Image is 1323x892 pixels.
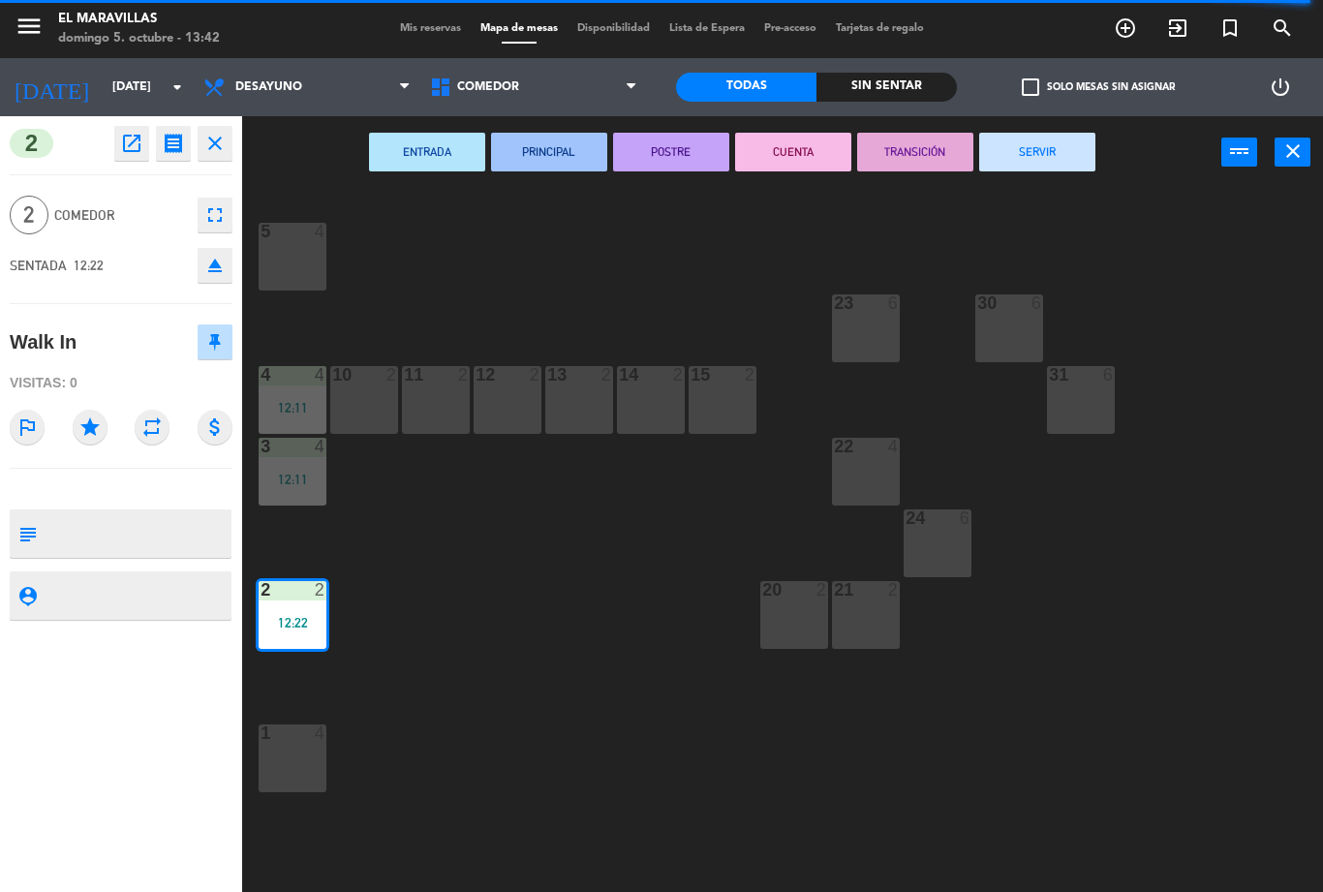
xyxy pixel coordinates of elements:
div: 2 [261,581,262,599]
i: subject [16,523,38,544]
div: 2 [888,581,900,599]
span: 12:22 [74,258,104,273]
div: 2 [601,366,613,384]
i: menu [15,12,44,41]
span: Lista de Espera [660,23,754,34]
div: 23 [834,294,835,312]
i: eject [203,254,227,277]
button: power_input [1221,138,1257,167]
button: close [198,126,232,161]
button: POSTRE [613,133,729,171]
div: 22 [834,438,835,455]
span: 2 [10,129,53,158]
div: 6 [960,509,971,527]
span: check_box_outline_blank [1022,78,1039,96]
button: ENTRADA [369,133,485,171]
div: 2 [673,366,685,384]
div: domingo 5. octubre - 13:42 [58,29,220,48]
i: close [1281,139,1305,163]
div: 21 [834,581,835,599]
div: 24 [906,509,907,527]
div: 2 [816,581,828,599]
label: Solo mesas sin asignar [1022,78,1175,96]
div: 14 [619,366,620,384]
div: 2 [530,366,541,384]
div: 6 [1031,294,1043,312]
div: El Maravillas [58,10,220,29]
div: 12:22 [259,616,326,630]
span: Mapa de mesas [471,23,568,34]
span: SENTADA [10,258,67,273]
button: menu [15,12,44,47]
div: 11 [404,366,405,384]
div: 6 [1103,366,1115,384]
i: turned_in_not [1218,16,1242,40]
div: 12 [476,366,477,384]
button: open_in_new [114,126,149,161]
span: Tarjetas de regalo [826,23,934,34]
span: Disponibilidad [568,23,660,34]
div: 6 [888,294,900,312]
button: receipt [156,126,191,161]
i: exit_to_app [1166,16,1189,40]
span: Desayuno [235,80,302,94]
i: arrow_drop_down [166,76,189,99]
i: fullscreen [203,203,227,227]
div: 4 [315,724,326,742]
i: person_pin [16,585,38,606]
div: 13 [547,366,548,384]
span: WALK IN [1152,12,1204,45]
div: 4 [261,366,262,384]
i: open_in_new [120,132,143,155]
div: 2 [386,366,398,384]
div: 30 [977,294,978,312]
i: star [73,410,108,445]
div: 2 [745,366,756,384]
div: 3 [261,438,262,455]
button: PRINCIPAL [491,133,607,171]
div: 20 [762,581,763,599]
i: outlined_flag [10,410,45,445]
button: eject [198,248,232,283]
div: Walk In [10,326,77,358]
div: 12:11 [259,401,326,415]
span: Comedor [54,204,188,227]
span: Pre-acceso [754,23,826,34]
span: Comedor [457,80,519,94]
div: Sin sentar [816,73,957,102]
div: Visitas: 0 [10,366,232,400]
div: 4 [315,223,326,240]
i: receipt [162,132,185,155]
i: power_settings_new [1269,76,1292,99]
button: close [1275,138,1310,167]
div: 2 [458,366,470,384]
div: 10 [332,366,333,384]
div: 5 [261,223,262,240]
div: 31 [1049,366,1050,384]
div: 1 [261,724,262,742]
span: BUSCAR [1256,12,1308,45]
div: 15 [691,366,692,384]
span: RESERVAR MESA [1099,12,1152,45]
button: SERVIR [979,133,1095,171]
div: 2 [315,581,326,599]
span: 2 [10,196,48,234]
i: search [1271,16,1294,40]
button: fullscreen [198,198,232,232]
div: Todas [676,73,816,102]
div: 4 [888,438,900,455]
i: close [203,132,227,155]
i: attach_money [198,410,232,445]
div: 4 [315,366,326,384]
div: 4 [315,438,326,455]
button: CUENTA [735,133,851,171]
i: power_input [1228,139,1251,163]
i: add_circle_outline [1114,16,1137,40]
button: TRANSICIÓN [857,133,973,171]
span: Reserva especial [1204,12,1256,45]
i: repeat [135,410,169,445]
span: Mis reservas [390,23,471,34]
div: 12:11 [259,473,326,486]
